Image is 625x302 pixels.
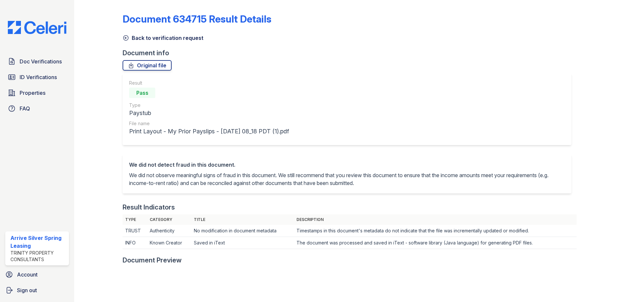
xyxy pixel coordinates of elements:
div: Pass [129,88,155,98]
a: Properties [5,86,69,99]
a: Sign out [3,284,72,297]
td: Authenticity [147,225,191,237]
a: Document 634715 Result Details [123,13,271,25]
div: Result [129,80,289,86]
div: Type [129,102,289,109]
span: Account [17,271,38,278]
th: Description [294,214,577,225]
td: The document was processed and saved in iText - software library (Java language) for generating P... [294,237,577,249]
th: Category [147,214,191,225]
div: Document info [123,48,577,58]
div: Print Layout - My Prior Payslips - [DATE] 08_18 PDT (1).pdf [129,127,289,136]
td: Saved in iText [191,237,294,249]
a: Account [3,268,72,281]
div: Result Indicators [123,203,175,212]
span: Properties [20,89,45,97]
th: Title [191,214,294,225]
td: INFO [123,237,147,249]
a: Back to verification request [123,34,203,42]
a: FAQ [5,102,69,115]
td: Timestamps in this document's metadata do not indicate that the file was incrementally updated or... [294,225,577,237]
div: Paystub [129,109,289,118]
img: CE_Logo_Blue-a8612792a0a2168367f1c8372b55b34899dd931a85d93a1a3d3e32e68fde9ad4.png [3,21,72,34]
div: We did not detect fraud in this document. [129,161,565,169]
a: Original file [123,60,172,71]
a: Doc Verifications [5,55,69,68]
span: Sign out [17,286,37,294]
div: Document Preview [123,256,182,265]
td: TRUST [123,225,147,237]
td: Known Creator [147,237,191,249]
a: ID Verifications [5,71,69,84]
span: FAQ [20,105,30,112]
th: Type [123,214,147,225]
span: ID Verifications [20,73,57,81]
div: File name [129,120,289,127]
span: Doc Verifications [20,58,62,65]
div: Trinity Property Consultants [10,250,66,263]
td: No modification in document metadata [191,225,294,237]
div: Arrive Silver Spring Leasing [10,234,66,250]
p: We did not observe meaningful signs of fraud in this document. We still recommend that you review... [129,171,565,187]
